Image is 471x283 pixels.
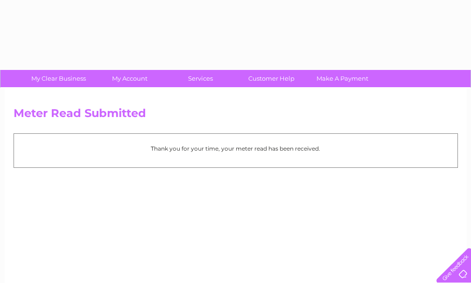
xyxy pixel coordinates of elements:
[162,70,239,87] a: Services
[304,70,381,87] a: Make A Payment
[14,107,458,124] h2: Meter Read Submitted
[20,70,97,87] a: My Clear Business
[91,70,168,87] a: My Account
[19,144,453,153] p: Thank you for your time, your meter read has been received.
[233,70,310,87] a: Customer Help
